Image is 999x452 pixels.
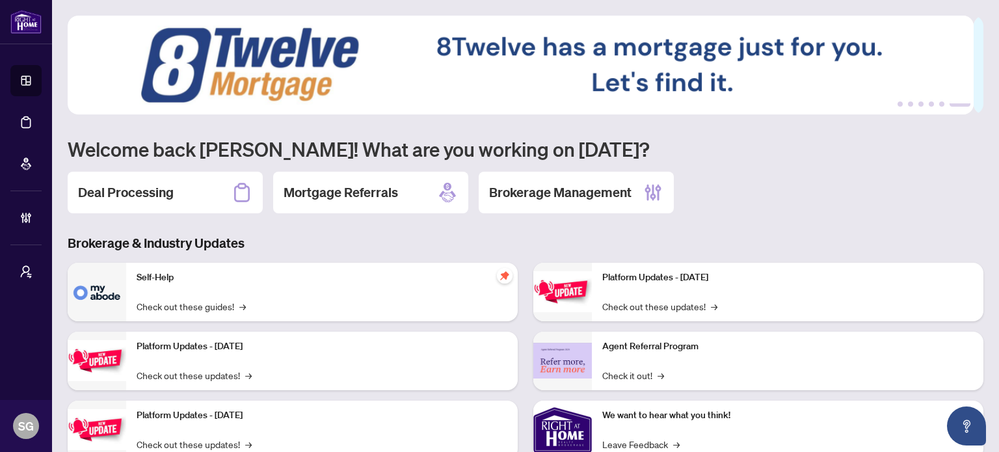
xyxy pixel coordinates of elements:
[284,183,398,202] h2: Mortgage Referrals
[68,263,126,321] img: Self-Help
[245,437,252,451] span: →
[711,299,717,313] span: →
[20,265,33,278] span: user-switch
[673,437,680,451] span: →
[602,271,973,285] p: Platform Updates - [DATE]
[602,299,717,313] a: Check out these updates!→
[918,101,924,107] button: 3
[68,16,974,114] img: Slide 5
[78,183,174,202] h2: Deal Processing
[137,299,246,313] a: Check out these guides!→
[939,101,944,107] button: 5
[18,417,34,435] span: SG
[908,101,913,107] button: 2
[137,437,252,451] a: Check out these updates!→
[245,368,252,382] span: →
[533,343,592,379] img: Agent Referral Program
[497,268,513,284] span: pushpin
[137,408,507,423] p: Platform Updates - [DATE]
[950,101,970,107] button: 6
[602,408,973,423] p: We want to hear what you think!
[602,437,680,451] a: Leave Feedback→
[489,183,632,202] h2: Brokerage Management
[929,101,934,107] button: 4
[658,368,664,382] span: →
[68,340,126,381] img: Platform Updates - September 16, 2025
[68,409,126,450] img: Platform Updates - July 21, 2025
[602,339,973,354] p: Agent Referral Program
[10,10,42,34] img: logo
[68,234,983,252] h3: Brokerage & Industry Updates
[137,339,507,354] p: Platform Updates - [DATE]
[137,368,252,382] a: Check out these updates!→
[137,271,507,285] p: Self-Help
[898,101,903,107] button: 1
[947,406,986,445] button: Open asap
[602,368,664,382] a: Check it out!→
[239,299,246,313] span: →
[68,137,983,161] h1: Welcome back [PERSON_NAME]! What are you working on [DATE]?
[533,271,592,312] img: Platform Updates - June 23, 2025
